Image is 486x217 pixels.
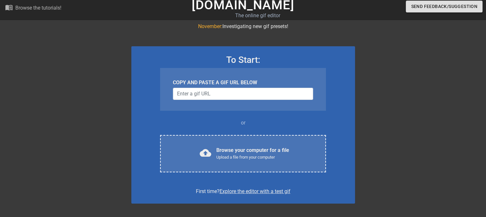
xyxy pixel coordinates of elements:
a: Explore the editor with a test gif [220,188,290,194]
div: Investigating new gif presets! [131,23,355,30]
div: Upload a file from your computer [216,154,289,161]
span: Send Feedback/Suggestion [411,3,477,11]
div: The online gif editor [165,12,350,19]
a: Browse the tutorials! [5,4,61,13]
button: Send Feedback/Suggestion [406,1,482,12]
span: cloud_upload [200,147,211,159]
div: First time? [140,188,347,195]
div: COPY AND PASTE A GIF URL BELOW [173,79,313,86]
div: Browse the tutorials! [15,5,61,11]
div: or [148,119,338,127]
div: Browse your computer for a file [216,146,289,161]
span: menu_book [5,4,13,11]
h3: To Start: [140,55,347,65]
span: November: [198,23,222,29]
input: Username [173,88,313,100]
